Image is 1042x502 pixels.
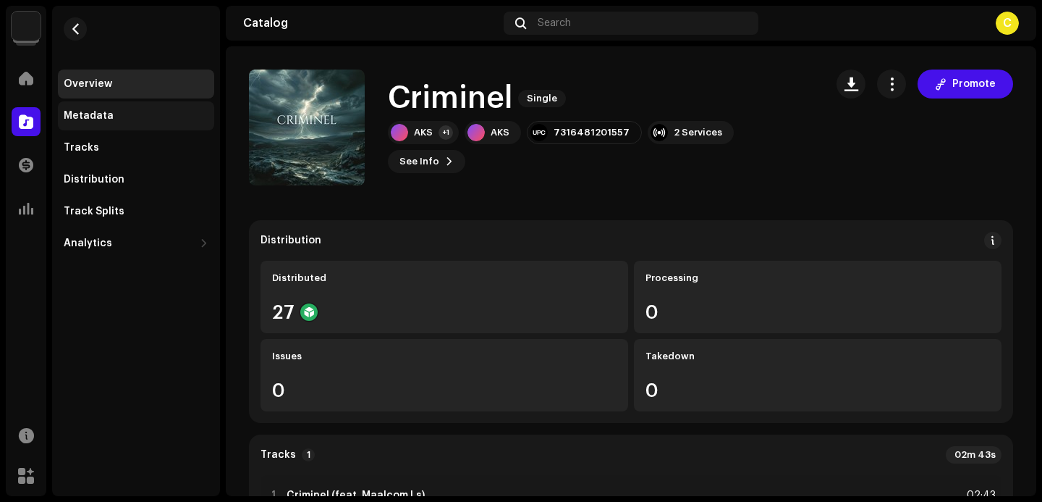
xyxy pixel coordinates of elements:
div: 2 Services [674,127,722,138]
span: Search [538,17,571,29]
div: Metadata [64,110,114,122]
re-m-nav-item: Track Splits [58,197,214,226]
strong: Criminel (feat. Maalcom Ls) [287,490,425,501]
div: Catalog [243,17,498,29]
div: AKS [491,127,509,138]
div: Analytics [64,238,112,249]
span: See Info [399,147,439,176]
div: Distribution [64,174,124,185]
span: Promote [952,70,996,99]
re-m-nav-item: Metadata [58,101,214,130]
p-badge: 1 [302,448,315,461]
div: C [996,12,1019,35]
div: 7316481201557 [554,127,630,138]
div: Distributed [272,272,617,284]
div: Tracks [64,142,99,154]
button: See Info [388,150,465,173]
div: AKS [414,127,433,138]
h1: Criminel [388,82,512,115]
re-m-nav-dropdown: Analytics [58,229,214,258]
re-m-nav-item: Distribution [58,165,214,194]
button: Promote [918,70,1013,99]
div: 02m 43s [946,446,1001,464]
span: Single [518,90,566,107]
div: +1 [439,125,453,140]
div: Distribution [260,235,321,246]
re-m-nav-item: Overview [58,70,214,99]
div: Takedown [645,351,990,362]
img: 1611b6c6-30cc-4aa6-b642-18b8d519fbe7 [12,12,41,41]
div: Processing [645,272,990,284]
strong: Tracks [260,449,296,461]
div: Track Splits [64,206,124,217]
re-m-nav-item: Tracks [58,133,214,162]
div: Overview [64,78,112,90]
div: Issues [272,351,617,362]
